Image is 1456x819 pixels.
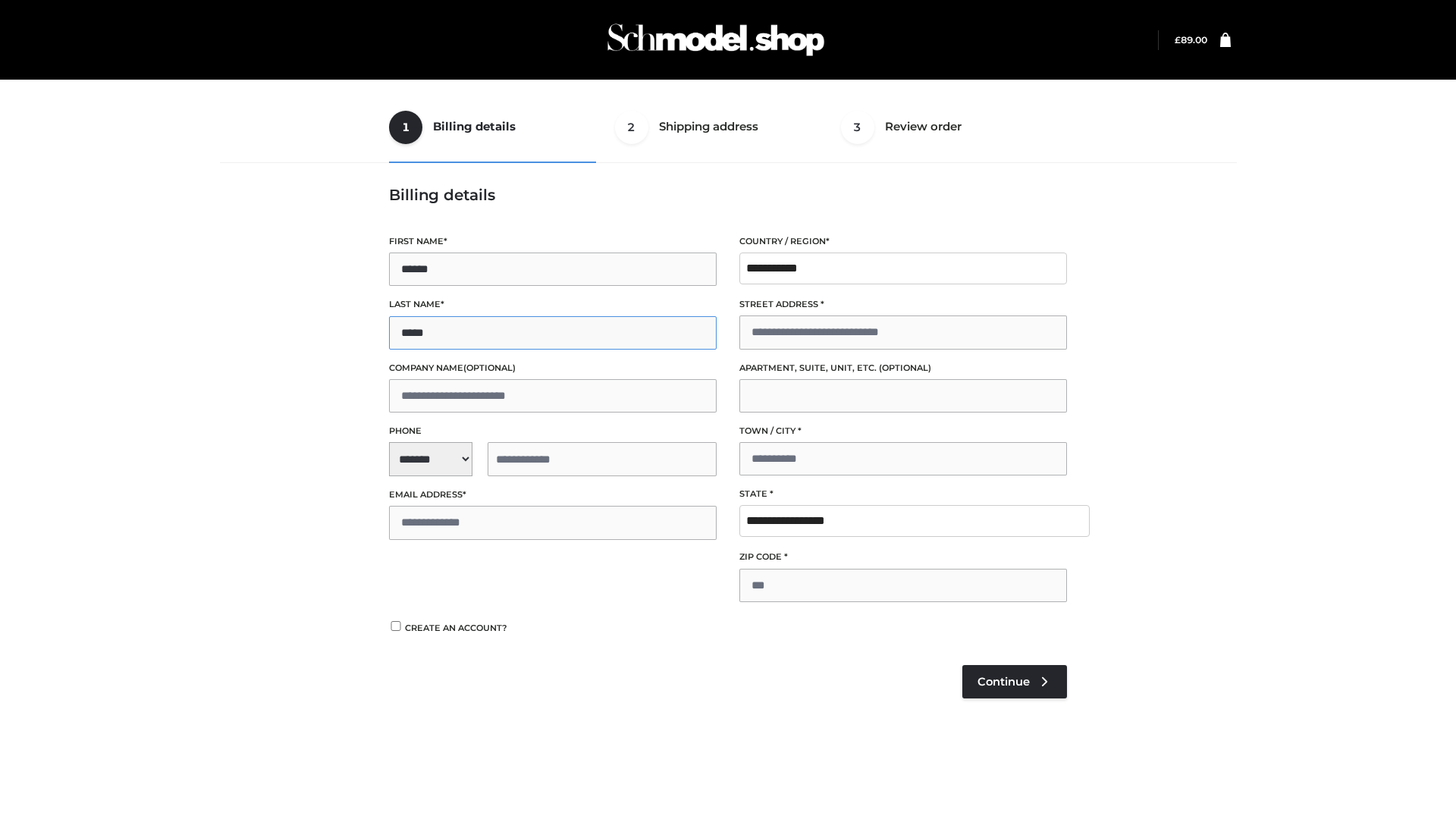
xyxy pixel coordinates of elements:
span: (optional) [463,362,516,373]
label: Email address [389,488,717,502]
label: ZIP Code [739,550,1067,564]
label: Town / City [739,424,1067,438]
h3: Billing details [389,186,1067,204]
label: First name [389,234,717,249]
label: Apartment, suite, unit, etc. [739,361,1067,375]
input: Create an account? [389,621,403,631]
label: Company name [389,361,717,375]
label: Last name [389,297,717,312]
a: Continue [962,665,1067,698]
bdi: 89.00 [1175,34,1207,45]
label: Street address [739,297,1067,312]
label: Phone [389,424,717,438]
span: Create an account? [405,623,507,633]
span: (optional) [879,362,931,373]
img: Schmodel Admin 964 [602,10,830,70]
span: £ [1175,34,1181,45]
span: Continue [977,675,1030,689]
label: Country / Region [739,234,1067,249]
a: £89.00 [1175,34,1207,45]
label: State [739,487,1067,501]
